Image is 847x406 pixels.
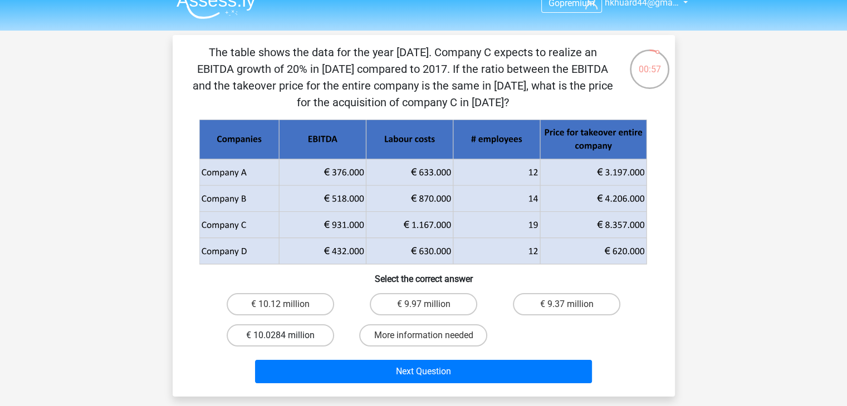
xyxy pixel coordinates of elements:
[227,324,334,346] label: € 10.0284 million
[629,48,670,76] div: 00:57
[359,324,487,346] label: More information needed
[370,293,477,315] label: € 9.97 million
[513,293,620,315] label: € 9.37 million
[227,293,334,315] label: € 10.12 million
[255,360,592,383] button: Next Question
[190,265,657,284] h6: Select the correct answer
[190,44,615,111] p: The table shows the data for the year [DATE]. Company C expects to realize an EBITDA growth of 20...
